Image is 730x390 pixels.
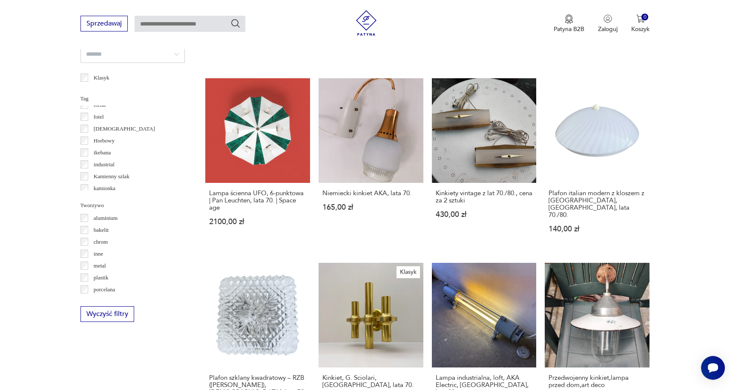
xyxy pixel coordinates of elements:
[94,261,106,270] p: metal
[80,306,134,322] button: Wyczyść filtry
[94,285,115,294] p: porcelana
[94,148,111,157] p: ikebana
[604,14,612,23] img: Ikonka użytkownika
[432,78,537,249] a: Kinkiety vintage z lat 70./80., cena za 2 sztukiKinkiety vintage z lat 70./80., cena za 2 sztuki4...
[549,190,646,219] h3: Plafon italian modern z kloszem z [GEOGRAPHIC_DATA], [GEOGRAPHIC_DATA], lata 70./80.
[94,249,103,259] p: inne
[94,273,109,282] p: plastik
[80,21,128,27] a: Sprzedawaj
[322,190,420,197] h3: Niemiecki kinkiet AKA, lata 70.
[94,172,129,181] p: Kamienny szlak
[209,218,306,225] p: 2100,00 zł
[641,14,649,21] div: 0
[94,297,111,306] p: porcelit
[436,190,533,204] h3: Kinkiety vintage z lat 70./80., cena za 2 sztuki
[80,201,185,210] p: Tworzywo
[209,190,306,211] h3: Lampa ścienna UFO, 6-punktowa | Pan Leuchten, lata 70. | Space age
[94,124,155,134] p: [DEMOGRAPHIC_DATA]
[94,237,108,247] p: chrom
[319,78,423,249] a: Niemiecki kinkiet AKA, lata 70.Niemiecki kinkiet AKA, lata 70.165,00 zł
[94,184,115,193] p: kamionka
[598,14,618,33] button: Zaloguj
[94,112,104,122] p: fotel
[545,78,650,249] a: Plafon italian modern z kloszem z plexi, Włochy, lata 70./80.Plafon italian modern z kloszem z [G...
[554,14,584,33] button: Patyna B2B
[631,25,650,33] p: Koszyk
[549,374,646,389] h3: Przedwojenny kinkiet,lampa przed dom,art deco
[94,73,109,83] p: Klasyk
[554,25,584,33] p: Patyna B2B
[436,211,533,218] p: 430,00 zł
[205,78,310,249] a: Lampa ścienna UFO, 6-punktowa | Pan Leuchten, lata 70. | Space ageLampa ścienna UFO, 6-punktowa |...
[230,18,241,28] button: Szukaj
[322,204,420,211] p: 165,00 zł
[354,10,379,36] img: Patyna - sklep z meblami i dekoracjami vintage
[701,356,725,380] iframe: Smartsupp widget button
[94,136,115,145] p: Horbowy
[322,374,420,389] h3: Kinkiet, G. Sciolari, [GEOGRAPHIC_DATA], lata 70.
[554,14,584,33] a: Ikona medaluPatyna B2B
[80,16,128,31] button: Sprzedawaj
[94,160,115,169] p: industrial
[636,14,645,23] img: Ikona koszyka
[94,214,118,223] p: aluminium
[565,14,573,24] img: Ikona medalu
[631,14,650,33] button: 0Koszyk
[80,94,185,103] p: Tag
[598,25,618,33] p: Zaloguj
[549,225,646,233] p: 140,00 zł
[94,225,109,235] p: bakelit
